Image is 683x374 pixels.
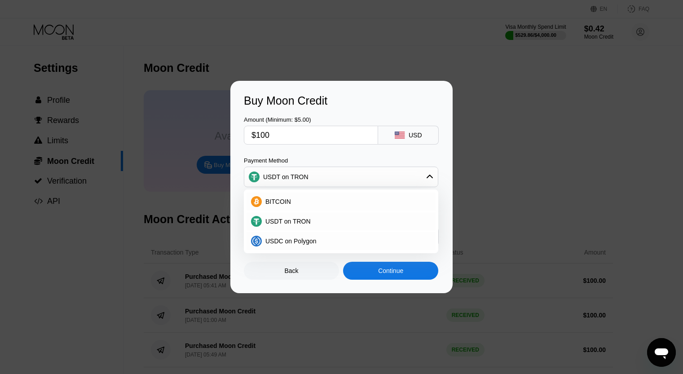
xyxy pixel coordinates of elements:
[343,262,438,280] div: Continue
[263,173,308,180] div: USDT on TRON
[647,338,676,367] iframe: Button to launch messaging window
[244,262,339,280] div: Back
[244,116,378,123] div: Amount (Minimum: $5.00)
[244,168,438,186] div: USDT on TRON
[247,232,436,250] div: USDC on Polygon
[247,193,436,211] div: BITCOIN
[251,126,370,144] input: $0.00
[265,218,311,225] span: USDT on TRON
[247,212,436,230] div: USDT on TRON
[244,94,439,107] div: Buy Moon Credit
[378,267,403,274] div: Continue
[265,198,291,205] span: BITCOIN
[285,267,299,274] div: Back
[244,157,438,164] div: Payment Method
[265,238,317,245] span: USDC on Polygon
[409,132,422,139] div: USD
